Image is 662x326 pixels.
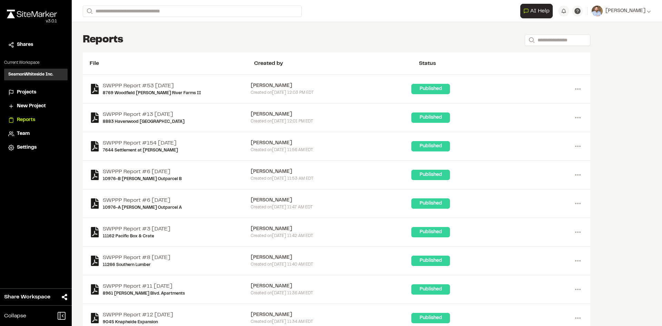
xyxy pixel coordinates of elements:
div: Created on [DATE] 11:47 AM EDT [251,204,412,210]
div: [PERSON_NAME] [251,197,412,204]
button: Search [525,34,537,46]
a: 9045 Knapheide Expansion [103,319,173,325]
a: 11162 Pacific Box & Crate [103,233,170,239]
a: 8883 Havenwood [GEOGRAPHIC_DATA] [103,119,184,125]
div: [PERSON_NAME] [251,82,412,90]
div: Created on [DATE] 12:01 PM EDT [251,118,412,125]
p: Current Workspace [4,60,68,66]
button: Search [83,6,95,17]
a: Team [8,130,63,138]
a: SWPPP Report #3 [DATE] [103,225,170,233]
a: SWPPP Report #6 [DATE] [103,168,182,176]
a: SWPPP Report #13 [DATE] [103,110,184,119]
div: [PERSON_NAME] [251,168,412,176]
a: 8961 [PERSON_NAME] Blvd. Apartments [103,290,185,297]
h3: SeamonWhiteside Inc. [8,71,53,78]
span: Settings [17,144,37,151]
div: Created on [DATE] 11:42 AM EDT [251,233,412,239]
div: [PERSON_NAME] [251,311,412,319]
div: File [90,59,254,68]
div: Published [411,227,450,237]
a: 11266 Southern Lumber [103,262,170,268]
div: [PERSON_NAME] [251,225,412,233]
span: [PERSON_NAME] [605,7,645,15]
div: Created by [254,59,419,68]
div: Published [411,256,450,266]
div: Created on [DATE] 11:36 AM EDT [251,290,412,296]
a: Settings [8,144,63,151]
div: Created on [DATE] 11:53 AM EDT [251,176,412,182]
div: Open AI Assistant [520,4,555,18]
a: SWPPP Report #6 [DATE] [103,196,182,205]
div: Created on [DATE] 11:56 AM EDT [251,147,412,153]
span: New Project [17,102,46,110]
a: Reports [8,116,63,124]
div: [PERSON_NAME] [251,139,412,147]
a: Shares [8,41,63,49]
span: Team [17,130,30,138]
a: SWPPP Report #154 [DATE] [103,139,178,147]
div: Created on [DATE] 11:34 AM EDT [251,319,412,325]
div: Oh geez...please don't... [7,18,57,24]
span: Projects [17,89,36,96]
span: Share Workspace [4,293,50,301]
img: User [592,6,603,17]
span: Reports [17,116,35,124]
div: [PERSON_NAME] [251,254,412,261]
a: SWPPP Report #12 [DATE] [103,311,173,319]
span: Shares [17,41,33,49]
div: [PERSON_NAME] [251,283,412,290]
a: 8769 Woodfield [PERSON_NAME] River Farms II [103,90,201,96]
div: Published [411,141,450,151]
button: [PERSON_NAME] [592,6,651,17]
a: SWPPP Report #8 [DATE] [103,254,170,262]
span: AI Help [530,7,550,15]
button: Open AI Assistant [520,4,553,18]
div: [PERSON_NAME] [251,111,412,118]
div: Published [411,84,450,94]
a: 10976-B [PERSON_NAME] Outparcel B [103,176,182,182]
img: rebrand.png [7,10,57,18]
a: New Project [8,102,63,110]
div: Published [411,112,450,123]
a: 10976-A [PERSON_NAME] Outparcel A [103,205,182,211]
span: Collapse [4,312,26,320]
a: SWPPP Report #11 [DATE] [103,282,185,290]
div: Status [419,59,583,68]
div: Published [411,313,450,323]
div: Created on [DATE] 11:40 AM EDT [251,261,412,268]
a: SWPPP Report #53 [DATE] [103,82,201,90]
div: Published [411,198,450,209]
h1: Reports [83,33,123,47]
a: Projects [8,89,63,96]
div: Published [411,170,450,180]
div: Created on [DATE] 12:03 PM EDT [251,90,412,96]
a: 7644 Settlement at [PERSON_NAME] [103,147,178,154]
div: Published [411,284,450,295]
